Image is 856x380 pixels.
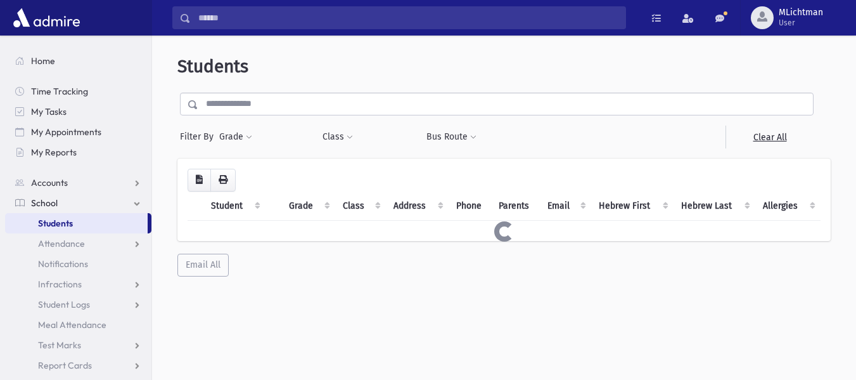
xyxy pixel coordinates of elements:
button: Grade [219,126,253,148]
span: Notifications [38,258,88,270]
a: Clear All [725,126,814,148]
th: Allergies [755,192,821,221]
span: Student Logs [38,299,90,310]
span: Students [38,218,73,229]
button: CSV [188,169,211,192]
span: Report Cards [38,360,92,371]
a: Notifications [5,254,151,274]
a: Meal Attendance [5,315,151,335]
span: My Reports [31,147,77,158]
span: User [779,18,823,28]
input: Search [191,6,625,29]
a: My Reports [5,142,151,162]
span: Accounts [31,177,68,188]
span: My Tasks [31,106,67,117]
a: Infractions [5,274,151,294]
span: Students [177,56,248,77]
a: Home [5,51,151,71]
img: AdmirePro [10,5,83,30]
a: Student Logs [5,294,151,315]
span: Test Marks [38,339,81,351]
th: Student [203,192,265,221]
span: My Appointments [31,126,101,138]
span: Infractions [38,278,82,290]
th: Class [335,192,386,221]
th: Email [540,192,591,221]
span: Home [31,55,55,67]
span: Time Tracking [31,86,88,97]
a: Accounts [5,173,151,193]
th: Grade [281,192,335,221]
a: Attendance [5,233,151,254]
button: Class [322,126,354,148]
a: Students [5,213,148,233]
th: Address [386,192,448,221]
a: Report Cards [5,355,151,376]
a: Test Marks [5,335,151,355]
th: Hebrew First [591,192,674,221]
a: My Appointments [5,122,151,142]
span: Meal Attendance [38,319,106,331]
a: My Tasks [5,102,151,122]
button: Print [210,169,236,192]
button: Bus Route [426,126,477,148]
th: Parents [491,192,539,221]
button: Email All [177,254,229,277]
span: MLichtman [779,8,823,18]
span: Attendance [38,238,85,249]
a: Time Tracking [5,81,151,102]
a: School [5,193,151,213]
span: School [31,197,58,209]
th: Phone [449,192,492,221]
span: Filter By [180,130,219,143]
th: Hebrew Last [674,192,755,221]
